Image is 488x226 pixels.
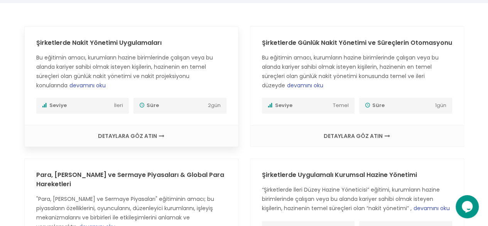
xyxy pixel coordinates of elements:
[69,82,106,89] span: devamını oku
[208,102,221,110] span: 2 gün
[287,82,323,89] span: devamını oku
[139,102,206,110] span: Süre
[32,133,230,139] a: DETAYLARA GÖZ ATIN
[262,54,439,89] span: Bu eğitimin amacı, kurumların hazine birimlerinde çalışan veya bu alanda kariyer sahibi olmak ist...
[262,186,450,212] span: “Şirketlerde İleri Düzey Hazine Yöneticisi” eğitimi, kurumların hazine birimlerinde çalışan veya ...
[262,38,452,47] a: Şirketlerde Günlük Nakit Yönetimi ve Süreçlerin Otomasyonu
[262,170,417,179] a: Şirketlerde Uygulamalı Kurumsal Hazine Yönetimi
[268,102,331,110] span: Seviye
[36,170,224,189] a: Para, [PERSON_NAME] ve Sermaye Piyasaları & Global Para Hareketleri
[258,133,456,139] a: DETAYLARA GÖZ ATIN
[456,195,480,218] iframe: chat widget
[36,54,213,89] span: Bu eğitimin amacı, kurumların hazine birimlerinde çalışan veya bu alanda kariyer sahibi olmak ist...
[333,102,349,110] span: Temel
[36,38,162,47] a: Şirketlerde Nakit Yönetimi Uygulamaları
[365,102,433,110] span: Süre
[114,102,123,110] span: İleri
[414,204,450,212] span: devamını oku
[42,102,113,110] span: Seviye
[435,102,446,110] span: 1 gün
